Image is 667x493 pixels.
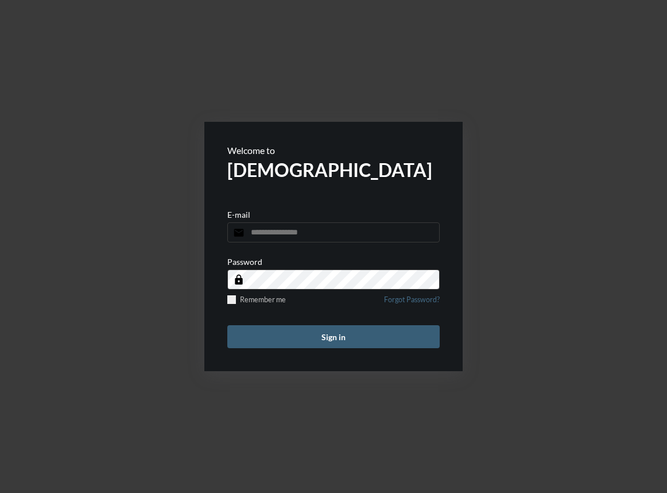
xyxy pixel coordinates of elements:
[227,145,440,156] p: Welcome to
[227,325,440,348] button: Sign in
[227,257,262,267] p: Password
[227,159,440,181] h2: [DEMOGRAPHIC_DATA]
[227,295,286,304] label: Remember me
[384,295,440,311] a: Forgot Password?
[227,210,250,219] p: E-mail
